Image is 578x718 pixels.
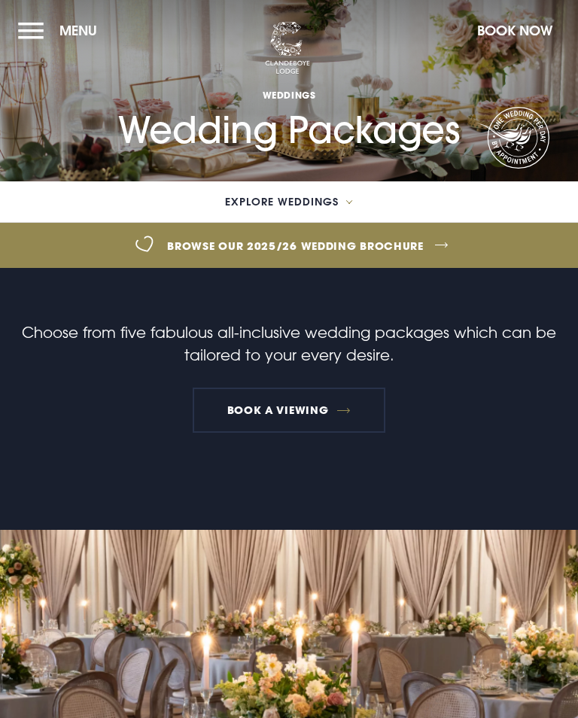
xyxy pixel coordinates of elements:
button: Menu [18,14,105,47]
a: Book a Viewing [193,388,385,433]
button: Book Now [470,14,560,47]
span: Weddings [118,89,460,101]
p: Choose from five fabulous all-inclusive wedding packages which can be tailored to your every desire. [18,321,560,366]
span: Menu [59,22,97,39]
span: Explore Weddings [225,196,339,207]
img: Clandeboye Lodge [265,22,310,75]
